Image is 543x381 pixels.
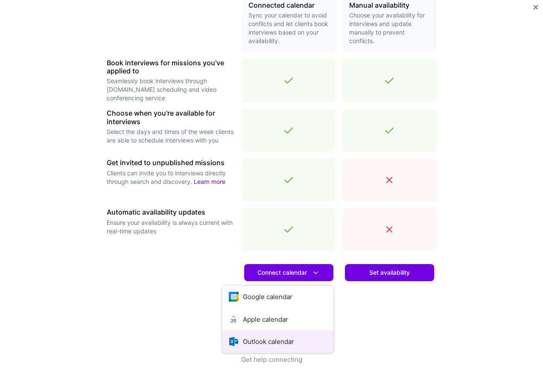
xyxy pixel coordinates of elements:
p: Select the days and times of the week clients are able to schedule interviews with you [107,128,235,145]
h3: Get invited to unpublished missions [107,159,235,167]
p: Sync your calendar to avoid conflicts and let clients book interviews based on your availability. [248,11,329,45]
p: Seamlessly book interviews through [DOMAIN_NAME] scheduling and video conferencing service [107,77,235,102]
h3: Automatic availability updates [107,208,235,216]
button: Google calendar [222,285,333,308]
h3: Choose when you're available for interviews [107,109,235,125]
a: Learn more [244,285,333,302]
i: icon Google [229,292,239,302]
p: Ensure your availability is always current with real-time updates [107,218,235,236]
button: Set availability [345,264,434,281]
p: Choose your availability for interviews and update manually to prevent conflicts. [349,11,429,45]
button: Outlook calendar [222,330,333,353]
h3: Book interviews for missions you've applied to [107,59,235,75]
button: Get help connecting [241,355,302,381]
span: Connect calendar [257,268,320,277]
i: icon DownArrowWhite [311,268,320,277]
p: Clients can invite you to interviews directly through search and discovery. [107,169,235,186]
i: icon AppleCalendar [229,314,239,324]
h3: Connected calendar [248,1,329,9]
a: Learn more [194,178,225,185]
button: Apple calendar [222,308,333,331]
i: icon OutlookCalendar [229,337,239,346]
h3: Manual availability [349,1,429,9]
span: Set availability [369,268,410,277]
button: Connect calendar [244,264,333,281]
button: Close [534,5,538,14]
